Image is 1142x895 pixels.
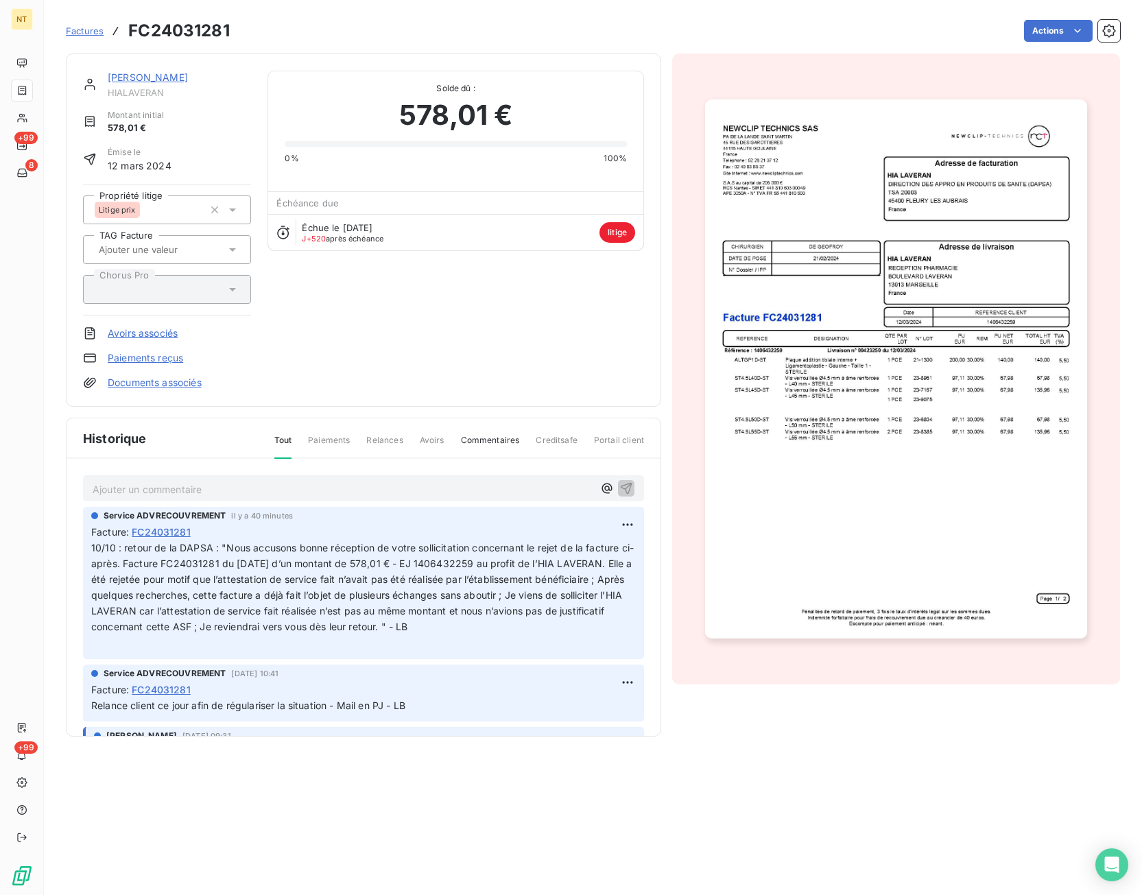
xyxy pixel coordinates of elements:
span: Creditsafe [536,434,578,457]
a: Factures [66,24,104,38]
span: Relance client ce jour afin de régulariser la situation - Mail en PJ - LB [91,700,405,711]
span: [PERSON_NAME] [106,730,177,742]
span: Facture : [91,525,129,539]
span: Montant initial [108,109,164,121]
div: Open Intercom Messenger [1095,848,1128,881]
span: Avoirs [420,434,444,457]
span: Service ADVRECOUVREMENT [104,667,226,680]
span: 0% [285,152,298,165]
span: Échéance due [276,198,339,208]
span: Solde dû : [285,82,627,95]
span: J+520 [302,234,326,243]
div: NT [11,8,33,30]
span: Factures [66,25,104,36]
span: litige [599,222,635,243]
a: [PERSON_NAME] [108,71,188,83]
span: 578,01 € [108,121,164,135]
a: Documents associés [108,376,202,390]
h3: FC24031281 [128,19,230,43]
span: Paiements [308,434,350,457]
span: Échue le [DATE] [302,222,372,233]
span: après échéance [302,235,383,243]
img: invoice_thumbnail [705,99,1086,639]
span: Commentaires [461,434,520,457]
span: 100% [604,152,627,165]
span: FC24031281 [132,525,191,539]
span: Litige prix [99,206,136,214]
span: [DATE] 09:31 [182,732,231,740]
a: Paiements reçus [108,351,183,365]
span: 8 [25,159,38,171]
span: +99 [14,132,38,144]
span: Portail client [594,434,644,457]
span: 578,01 € [399,95,512,136]
span: Émise le [108,146,171,158]
span: il y a 40 minutes [231,512,293,520]
span: FC24031281 [132,682,191,697]
span: Relances [366,434,403,457]
span: 10/10 : retour de la DAPSA : "Nous accusons bonne réception de votre sollicitation concernant le ... [91,542,635,632]
input: Ajouter une valeur [97,243,235,256]
span: Facture : [91,682,129,697]
span: HIALAVERAN [108,87,251,98]
button: Actions [1024,20,1093,42]
span: Tout [274,434,292,459]
span: Service ADVRECOUVREMENT [104,510,226,522]
span: +99 [14,741,38,754]
span: 12 mars 2024 [108,158,171,173]
img: Logo LeanPay [11,865,33,887]
span: Historique [83,429,147,448]
span: [DATE] 10:41 [231,669,278,678]
a: Avoirs associés [108,326,178,340]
